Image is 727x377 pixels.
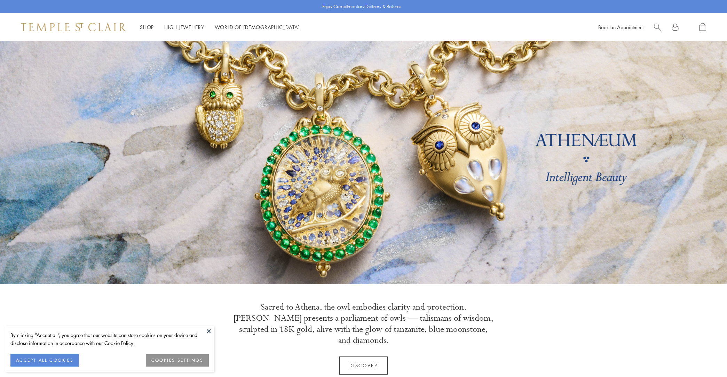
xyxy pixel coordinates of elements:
[339,356,388,375] a: Discover
[322,3,401,10] p: Enjoy Complimentary Delivery & Returns
[140,23,300,32] nav: Main navigation
[700,23,706,32] a: Open Shopping Bag
[215,24,300,31] a: World of [DEMOGRAPHIC_DATA]World of [DEMOGRAPHIC_DATA]
[146,354,209,367] button: COOKIES SETTINGS
[10,354,79,367] button: ACCEPT ALL COOKIES
[598,24,643,31] a: Book an Appointment
[21,23,126,31] img: Temple St. Clair
[164,24,204,31] a: High JewelleryHigh Jewellery
[140,24,154,31] a: ShopShop
[654,23,661,32] a: Search
[10,331,209,347] div: By clicking “Accept all”, you agree that our website can store cookies on your device and disclos...
[233,302,494,346] p: Sacred to Athena, the owl embodies clarity and protection. [PERSON_NAME] presents a parliament of...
